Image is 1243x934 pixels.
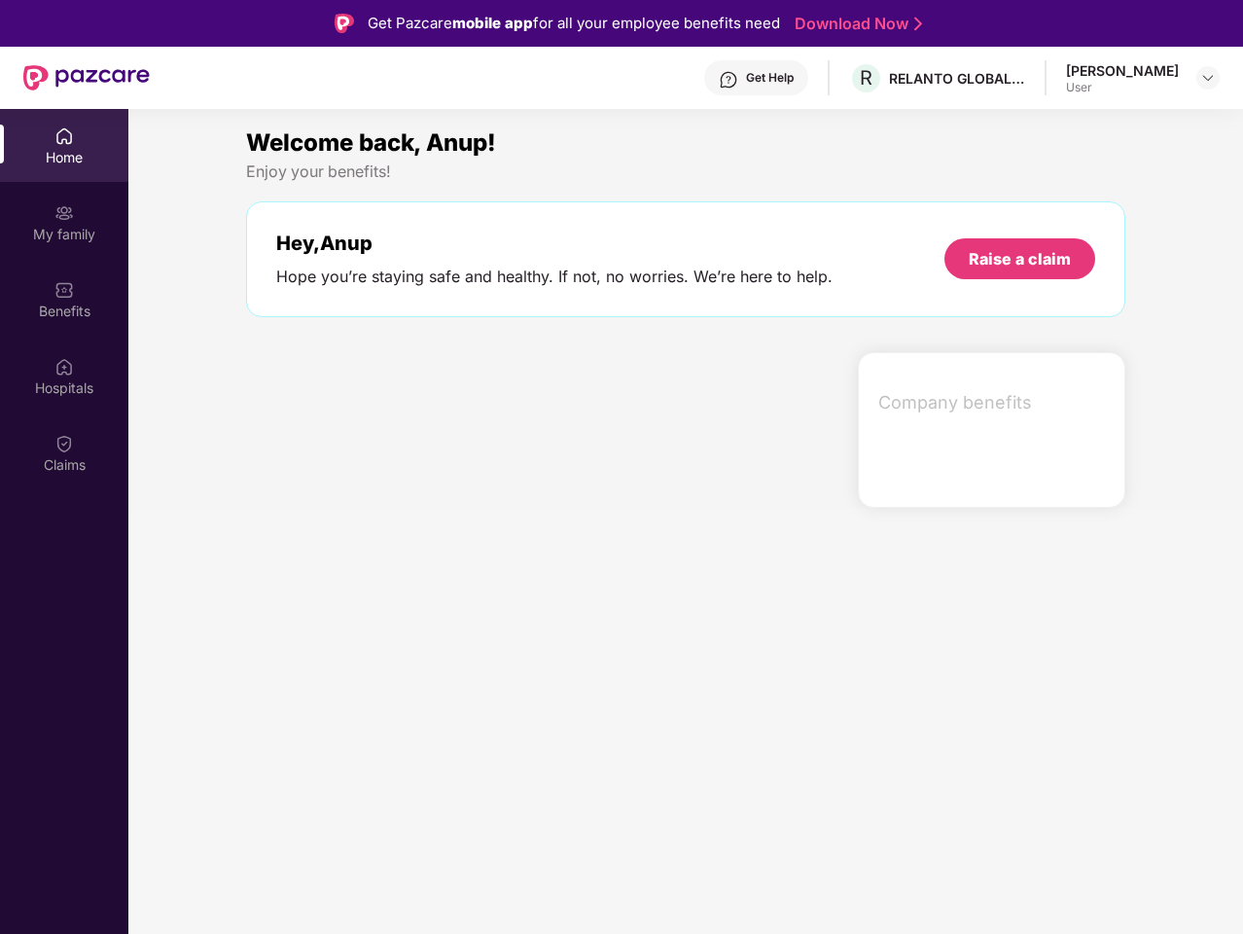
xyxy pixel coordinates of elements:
[1066,80,1179,95] div: User
[1200,70,1216,86] img: svg+xml;base64,PHN2ZyBpZD0iRHJvcGRvd24tMzJ4MzIiIHhtbG5zPSJodHRwOi8vd3d3LnczLm9yZy8yMDAwL3N2ZyIgd2...
[246,162,1125,182] div: Enjoy your benefits!
[276,267,833,287] div: Hope you’re staying safe and healthy. If not, no worries. We’re here to help.
[867,377,1124,428] div: Company benefits
[23,65,150,90] img: New Pazcare Logo
[795,14,916,34] a: Download Now
[246,128,496,157] span: Welcome back, Anup!
[860,66,872,90] span: R
[452,14,533,32] strong: mobile app
[889,69,1025,88] div: RELANTO GLOBAL PRIVATE LIMITED
[368,12,780,35] div: Get Pazcare for all your employee benefits need
[54,126,74,146] img: svg+xml;base64,PHN2ZyBpZD0iSG9tZSIgeG1sbnM9Imh0dHA6Ly93d3cudzMub3JnLzIwMDAvc3ZnIiB3aWR0aD0iMjAiIG...
[54,280,74,300] img: svg+xml;base64,PHN2ZyBpZD0iQmVuZWZpdHMiIHhtbG5zPSJodHRwOi8vd3d3LnczLm9yZy8yMDAwL3N2ZyIgd2lkdGg9Ij...
[914,14,922,34] img: Stroke
[54,203,74,223] img: svg+xml;base64,PHN2ZyB3aWR0aD0iMjAiIGhlaWdodD0iMjAiIHZpZXdCb3g9IjAgMCAyMCAyMCIgZmlsbD0ibm9uZSIgeG...
[746,70,794,86] div: Get Help
[54,357,74,377] img: svg+xml;base64,PHN2ZyBpZD0iSG9zcGl0YWxzIiB4bWxucz0iaHR0cDovL3d3dy53My5vcmcvMjAwMC9zdmciIHdpZHRoPS...
[719,70,738,90] img: svg+xml;base64,PHN2ZyBpZD0iSGVscC0zMngzMiIgeG1sbnM9Imh0dHA6Ly93d3cudzMub3JnLzIwMDAvc3ZnIiB3aWR0aD...
[276,232,833,255] div: Hey, Anup
[54,434,74,453] img: svg+xml;base64,PHN2ZyBpZD0iQ2xhaW0iIHhtbG5zPSJodHRwOi8vd3d3LnczLm9yZy8yMDAwL3N2ZyIgd2lkdGg9IjIwIi...
[1066,61,1179,80] div: [PERSON_NAME]
[878,389,1109,416] span: Company benefits
[969,248,1071,269] div: Raise a claim
[335,14,354,33] img: Logo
